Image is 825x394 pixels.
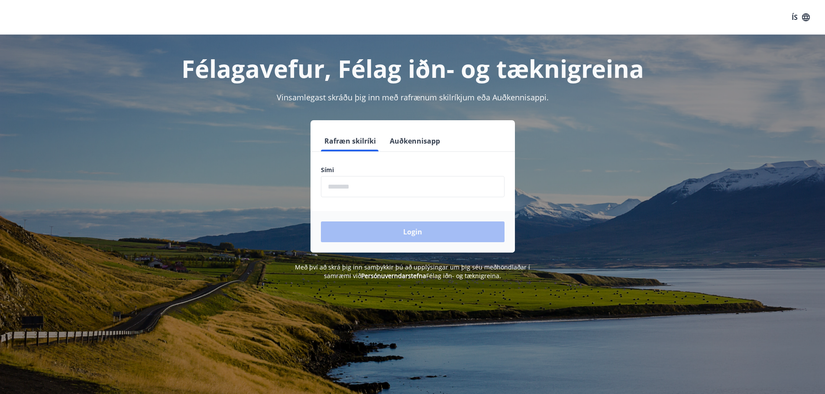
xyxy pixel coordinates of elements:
button: Auðkennisapp [386,131,443,151]
span: Vinsamlegast skráðu þig inn með rafrænum skilríkjum eða Auðkennisappi. [277,92,549,103]
span: Með því að skrá þig inn samþykkir þú að upplýsingar um þig séu meðhöndlaðar í samræmi við Félag i... [295,263,530,280]
label: Sími [321,166,505,174]
button: Rafræn skilríki [321,131,379,151]
a: Persónuverndarstefna [361,272,426,280]
h1: Félagavefur, Félag iðn- og tæknigreina [111,52,714,85]
button: ÍS [787,10,815,25]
